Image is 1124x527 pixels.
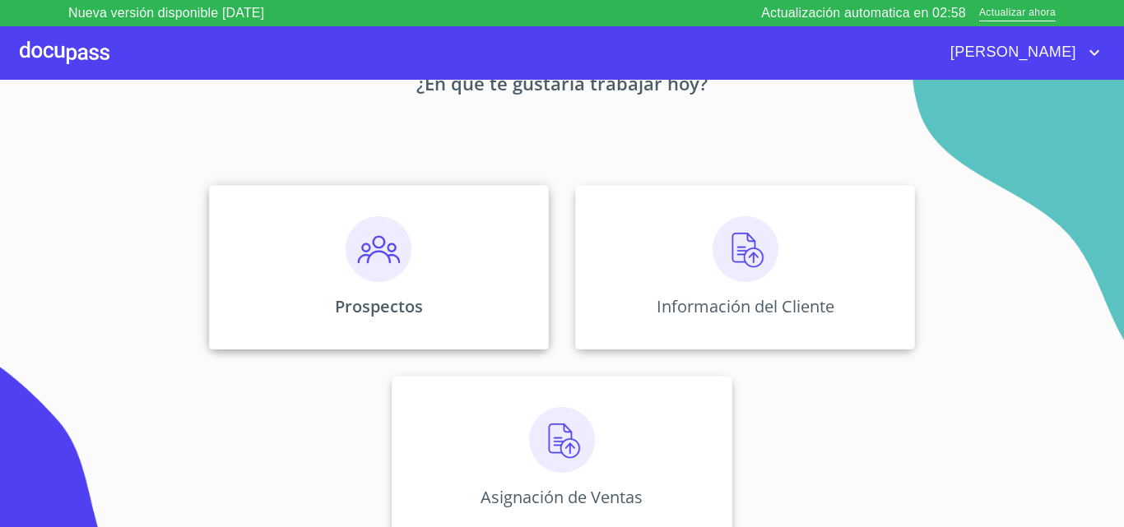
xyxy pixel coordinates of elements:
p: Asignación de Ventas [481,486,643,508]
img: carga.png [713,216,778,282]
p: Actualización automatica en 02:58 [761,3,966,23]
span: [PERSON_NAME] [938,39,1085,66]
p: ¿En qué te gustaría trabajar hoy? [55,70,1069,103]
img: prospectos.png [346,216,411,282]
p: Información del Cliente [657,295,834,317]
p: Nueva versión disponible [DATE] [68,3,264,23]
button: account of current user [938,39,1104,66]
img: carga.png [529,407,595,473]
p: Prospectos [335,295,423,317]
span: Actualizar ahora [979,5,1056,22]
